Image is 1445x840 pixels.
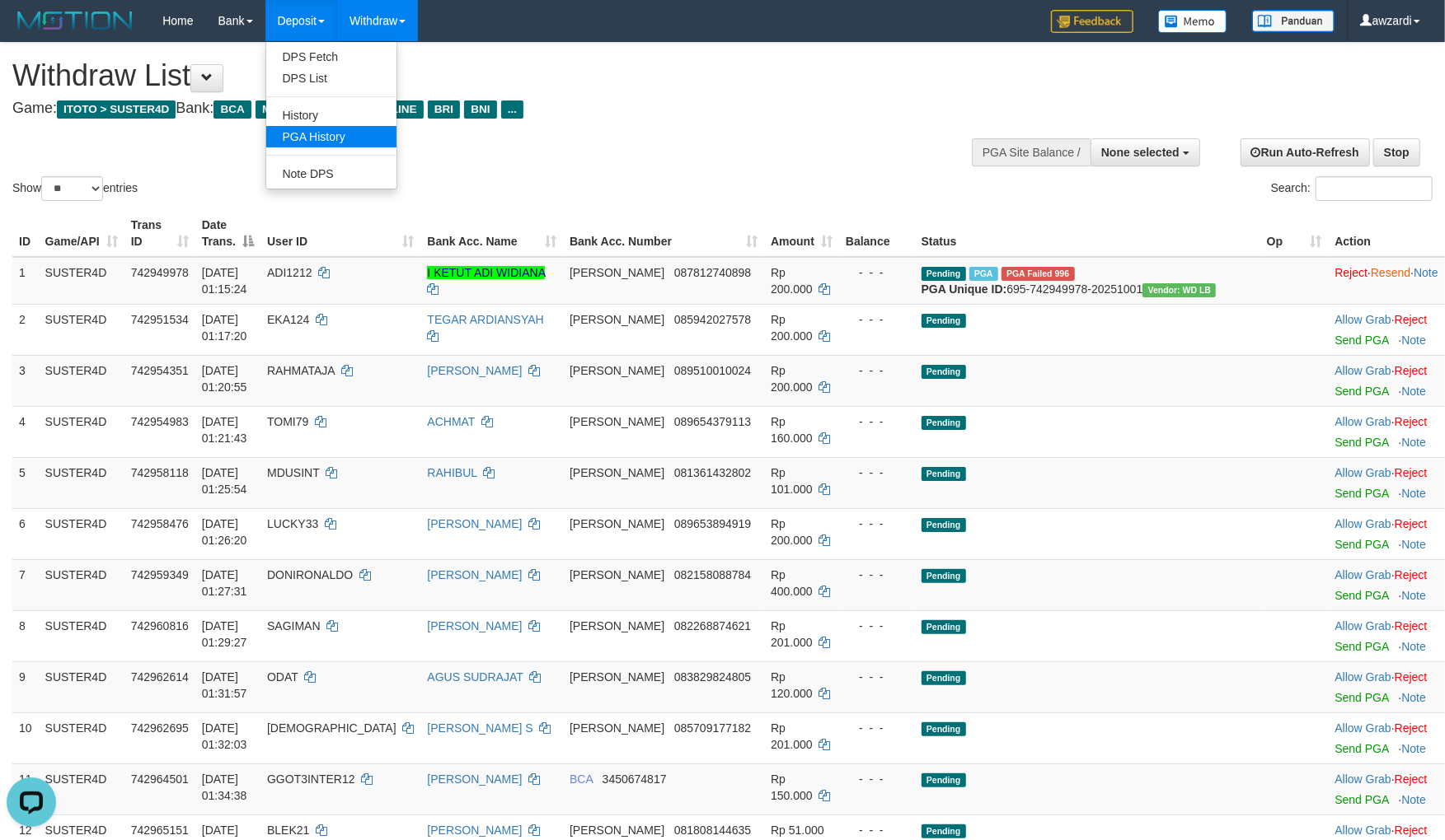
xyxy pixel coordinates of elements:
[202,670,247,700] span: [DATE] 01:31:57
[674,670,751,684] span: Copy 083829824805 to clipboard
[922,416,966,430] span: Pending
[1329,304,1445,355] td: ·
[1335,742,1389,755] a: Send PGA
[846,413,908,430] div: - - -
[570,466,664,479] span: [PERSON_NAME]
[202,772,247,802] span: [DATE] 01:34:38
[771,670,813,700] span: Rp 120.000
[922,569,966,583] span: Pending
[1335,385,1389,398] a: Send PGA
[1271,176,1433,201] label: Search:
[1335,772,1391,786] a: Allow Grab
[1395,721,1428,735] a: Reject
[771,619,813,649] span: Rp 201.000
[131,721,189,735] span: 742962695
[427,619,522,632] a: [PERSON_NAME]
[1335,721,1391,735] a: Allow Grab
[1335,487,1389,500] a: Send PGA
[266,46,396,68] a: DPS Fetch
[39,257,124,305] td: SUSTER4D
[1158,10,1227,33] img: Button%20Memo.svg
[202,364,247,394] span: [DATE] 01:20:55
[771,364,813,394] span: Rp 200.000
[1241,138,1370,166] a: Run Auto-Refresh
[1335,721,1395,735] span: ·
[1329,661,1445,712] td: ·
[674,824,751,837] span: Copy 081808144635 to clipboard
[267,466,320,479] span: MDUSINT
[1401,793,1426,806] a: Note
[420,210,563,257] th: Bank Acc. Name: activate to sort column ascending
[1395,772,1428,786] a: Reject
[1395,313,1428,326] a: Reject
[267,364,335,377] span: RAHMATAJA
[922,518,966,532] span: Pending
[131,313,189,326] span: 742951534
[846,618,908,634] div: - - -
[570,364,664,377] span: [PERSON_NAME]
[922,267,966,281] span: Pending
[764,210,839,257] th: Amount: activate to sort column ascending
[131,517,189,530] span: 742958476
[1091,138,1200,166] button: None selected
[771,415,813,445] span: Rp 160.000
[12,406,39,457] td: 4
[12,457,39,508] td: 5
[202,619,247,649] span: [DATE] 01:29:27
[915,257,1260,305] td: 695-742949978-20251001
[771,721,813,751] span: Rp 201.000
[195,210,260,257] th: Date Trans.: activate to sort column descending
[922,620,966,634] span: Pending
[427,266,545,279] a: I KETUT ADI WIDIANA
[1329,210,1445,257] th: Action
[12,508,39,559] td: 6
[131,772,189,786] span: 742964501
[39,406,124,457] td: SUSTER4D
[427,721,532,735] a: [PERSON_NAME] S
[1335,670,1391,684] a: Allow Grab
[674,721,751,735] span: Copy 085709177182 to clipboard
[1329,559,1445,610] td: ·
[1335,640,1389,653] a: Send PGA
[570,721,664,735] span: [PERSON_NAME]
[7,7,56,56] button: Open LiveChat chat widget
[771,466,813,496] span: Rp 101.000
[1401,691,1426,704] a: Note
[124,210,195,257] th: Trans ID: activate to sort column ascending
[1401,385,1426,398] a: Note
[1335,415,1391,428] a: Allow Grab
[1335,670,1395,684] span: ·
[1395,364,1428,377] a: Reject
[12,59,947,92] h1: Withdraw List
[570,670,664,684] span: [PERSON_NAME]
[202,313,247,343] span: [DATE] 01:17:20
[674,517,751,530] span: Copy 089653894919 to clipboard
[771,313,813,343] span: Rp 200.000
[1329,406,1445,457] td: ·
[267,517,318,530] span: LUCKY33
[570,619,664,632] span: [PERSON_NAME]
[846,464,908,481] div: - - -
[570,415,664,428] span: [PERSON_NAME]
[674,415,751,428] span: Copy 089654379113 to clipboard
[202,568,247,598] span: [DATE] 01:27:31
[1395,568,1428,581] a: Reject
[1335,466,1391,479] a: Allow Grab
[39,355,124,406] td: SUSTER4D
[570,266,664,279] span: [PERSON_NAME]
[1335,364,1391,377] a: Allow Grab
[1335,568,1391,581] a: Allow Grab
[131,619,189,632] span: 742960816
[1329,355,1445,406] td: ·
[922,773,966,787] span: Pending
[1371,266,1410,279] a: Resend
[1335,824,1395,837] span: ·
[1335,538,1389,551] a: Send PGA
[1395,415,1428,428] a: Reject
[427,466,476,479] a: RAHIBUL
[1395,466,1428,479] a: Reject
[1335,619,1395,632] span: ·
[846,362,908,379] div: - - -
[922,314,966,328] span: Pending
[202,517,247,547] span: [DATE] 01:26:20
